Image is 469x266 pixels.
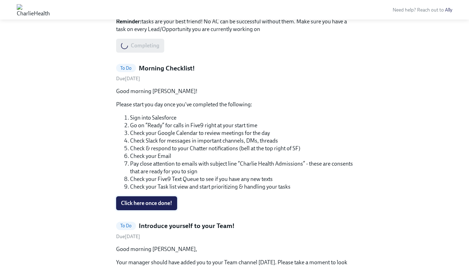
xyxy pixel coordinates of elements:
[130,114,353,122] li: Sign into Salesforce
[130,175,353,183] li: Check your Five9 Text Queue to see if you have any new texts
[130,160,353,175] li: Pay close attention to emails with subject line “Charlie Health Admissions” - these are consents ...
[116,221,353,240] a: To DoIntroduce yourself to your Team!Due[DATE]
[116,18,353,33] p: tasks are your best friend! No AC can be successful without them. Make sure you have a task on ev...
[130,137,353,145] li: Check Slack for messages in important channels, DMs, threads
[139,64,195,73] h5: Morning Checklist!
[393,7,452,13] span: Need help? Reach out to
[139,221,235,230] h5: Introduce yourself to your Team!
[130,122,353,129] li: Go on “Ready” for calls in Five9 right at your start time
[445,7,452,13] a: Ally
[116,223,136,228] span: To Do
[130,183,353,191] li: Check your Task list view and start prioritizing & handling your tasks
[116,234,140,240] span: Wednesday, September 3rd 2025, 8:00 am
[116,101,353,108] p: Please start you day once you've completed the following:
[116,76,140,82] span: Tuesday, September 2nd 2025, 7:40 am
[130,152,353,160] li: Check your Email
[116,245,353,253] p: Good morning [PERSON_NAME],
[116,88,353,95] p: Good morning [PERSON_NAME]!
[116,196,177,210] button: Click here once done!
[121,200,172,207] span: Click here once done!
[116,64,353,82] a: To DoMorning Checklist!Due[DATE]
[17,4,50,15] img: CharlieHealth
[116,18,142,25] strong: Reminder:
[130,129,353,137] li: Check your Google Calendar to review meetings for the day
[116,66,136,71] span: To Do
[130,145,353,152] li: Check & respond to your Chatter notifications (bell at the top right of SF)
